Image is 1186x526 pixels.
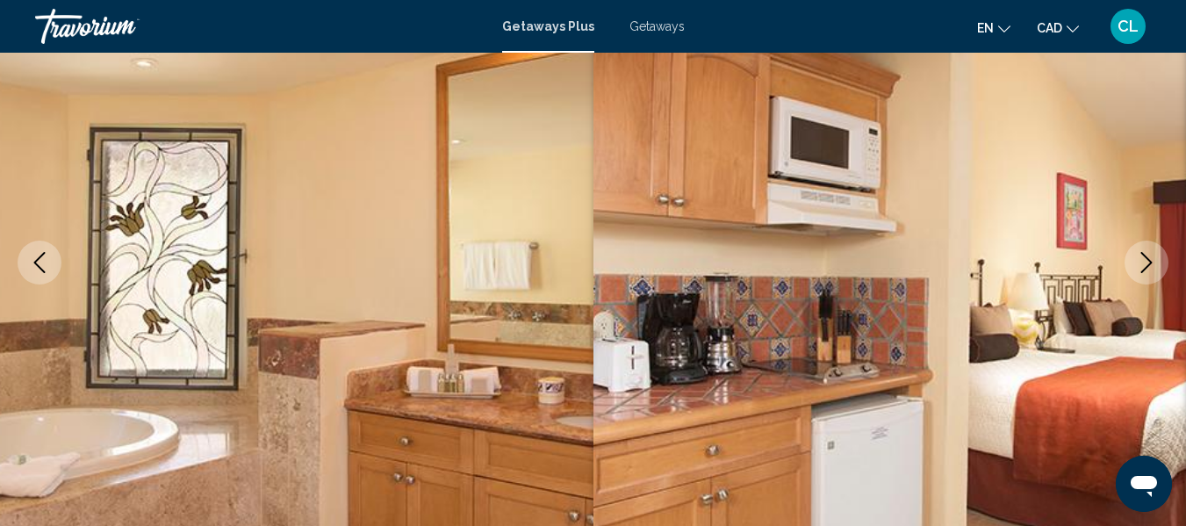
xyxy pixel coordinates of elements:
[1037,21,1062,35] span: CAD
[629,19,685,33] a: Getaways
[977,15,1010,40] button: Change language
[35,9,485,44] a: Travorium
[1116,456,1172,512] iframe: Bouton de lancement de la fenêtre de messagerie
[18,241,61,285] button: Previous image
[1125,241,1168,285] button: Next image
[1037,15,1079,40] button: Change currency
[1105,8,1151,45] button: User Menu
[977,21,994,35] span: en
[502,19,594,33] a: Getaways Plus
[1118,18,1139,35] span: CL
